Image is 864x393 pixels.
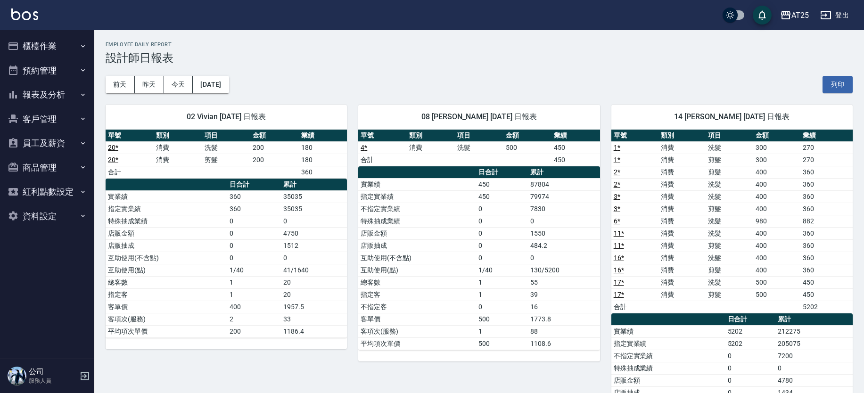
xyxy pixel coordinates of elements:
[800,154,853,166] td: 270
[800,190,853,203] td: 360
[476,252,528,264] td: 0
[476,325,528,337] td: 1
[611,362,725,374] td: 特殊抽成業績
[4,34,91,58] button: 櫃檯作業
[753,252,800,264] td: 400
[775,325,853,337] td: 212275
[299,154,347,166] td: 180
[503,141,551,154] td: 500
[358,215,476,227] td: 特殊抽成業績
[106,227,227,239] td: 店販金額
[135,76,164,93] button: 昨天
[202,154,250,166] td: 剪髮
[106,51,853,65] h3: 設計師日報表
[753,154,800,166] td: 300
[281,276,347,288] td: 20
[725,337,776,350] td: 5202
[227,264,281,276] td: 1/40
[4,156,91,180] button: 商品管理
[753,203,800,215] td: 400
[358,166,600,350] table: a dense table
[800,276,853,288] td: 450
[164,76,193,93] button: 今天
[281,252,347,264] td: 0
[658,288,706,301] td: 消費
[29,377,77,385] p: 服務人員
[281,190,347,203] td: 35035
[358,276,476,288] td: 總客數
[528,227,600,239] td: 1550
[455,130,503,142] th: 項目
[623,112,841,122] span: 14 [PERSON_NAME] [DATE] 日報表
[227,239,281,252] td: 0
[551,154,600,166] td: 450
[706,203,753,215] td: 剪髮
[528,276,600,288] td: 55
[227,179,281,191] th: 日合計
[11,8,38,20] img: Logo
[227,301,281,313] td: 400
[106,276,227,288] td: 總客數
[4,131,91,156] button: 員工及薪資
[528,252,600,264] td: 0
[706,227,753,239] td: 洗髮
[358,227,476,239] td: 店販金額
[528,337,600,350] td: 1108.6
[725,374,776,386] td: 0
[407,141,455,154] td: 消費
[658,166,706,178] td: 消費
[753,227,800,239] td: 400
[476,313,528,325] td: 500
[800,239,853,252] td: 360
[753,239,800,252] td: 400
[800,264,853,276] td: 360
[658,178,706,190] td: 消費
[658,215,706,227] td: 消費
[250,141,298,154] td: 200
[816,7,853,24] button: 登出
[227,276,281,288] td: 1
[476,301,528,313] td: 0
[4,58,91,83] button: 預約管理
[358,252,476,264] td: 互助使用(不含點)
[611,130,853,313] table: a dense table
[528,264,600,276] td: 130/5200
[106,288,227,301] td: 指定客
[800,301,853,313] td: 5202
[658,141,706,154] td: 消費
[106,41,853,48] h2: Employee Daily Report
[476,239,528,252] td: 0
[281,215,347,227] td: 0
[725,362,776,374] td: 0
[227,252,281,264] td: 0
[753,215,800,227] td: 980
[528,190,600,203] td: 79974
[299,166,347,178] td: 360
[611,130,658,142] th: 單號
[154,154,202,166] td: 消費
[775,313,853,326] th: 累計
[281,179,347,191] th: 累計
[706,178,753,190] td: 洗髮
[476,337,528,350] td: 500
[250,154,298,166] td: 200
[753,190,800,203] td: 400
[658,227,706,239] td: 消費
[358,190,476,203] td: 指定實業績
[106,301,227,313] td: 客單價
[476,166,528,179] th: 日合計
[706,130,753,142] th: 項目
[106,130,154,142] th: 單號
[753,6,772,25] button: save
[106,179,347,338] table: a dense table
[528,313,600,325] td: 1773.8
[106,239,227,252] td: 店販抽成
[706,264,753,276] td: 剪髮
[281,313,347,325] td: 33
[658,264,706,276] td: 消費
[227,215,281,227] td: 0
[658,154,706,166] td: 消費
[753,276,800,288] td: 500
[706,154,753,166] td: 剪髮
[476,190,528,203] td: 450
